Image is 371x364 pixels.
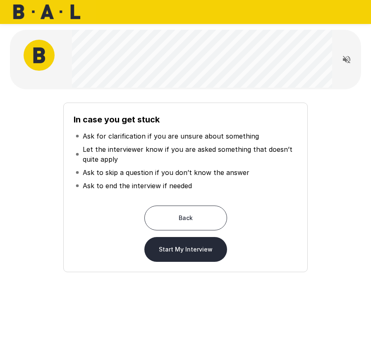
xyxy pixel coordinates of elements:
[144,237,227,262] button: Start My Interview
[83,168,249,177] p: Ask to skip a question if you don’t know the answer
[74,115,160,125] b: In case you get stuck
[338,51,355,68] button: Read questions aloud
[83,131,259,141] p: Ask for clarification if you are unsure about something
[83,144,296,164] p: Let the interviewer know if you are asked something that doesn’t quite apply
[144,206,227,230] button: Back
[24,40,55,71] img: bal_avatar.png
[83,181,192,191] p: Ask to end the interview if needed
